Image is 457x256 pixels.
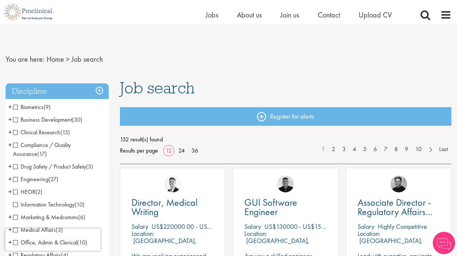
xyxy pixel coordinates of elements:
span: Engineering [13,175,48,183]
span: GUI Software Engineer [244,196,297,218]
p: US$220000.00 - US$250000.00 per annum + Highly Competitive Salary [152,222,344,231]
a: 6 [370,145,381,154]
img: George Watson [164,176,181,192]
span: HEOR [13,188,42,196]
a: 1 [318,145,329,154]
a: 3 [339,145,349,154]
span: Location: [358,229,380,238]
span: + [8,127,12,138]
a: 10 [412,145,425,154]
a: 4 [349,145,360,154]
span: Associate Director - Regulatory Affairs Consultant [358,196,432,227]
a: Jobs [206,10,218,20]
span: > [66,54,70,64]
a: Register for alerts [120,107,451,126]
a: About us [237,10,262,20]
span: (3) [86,163,93,170]
span: Drug Safety / Product Safety [13,163,93,170]
span: Clinical Research [13,128,70,136]
h3: Discipline [6,83,109,99]
span: (17) [37,150,47,158]
span: (10) [74,201,85,208]
span: Medical Affairs [13,226,63,234]
span: + [8,101,12,112]
span: Information Technology [13,201,74,208]
span: Location: [131,229,154,238]
span: (6) [78,213,85,221]
a: 2 [328,145,339,154]
span: HEOR [13,188,35,196]
span: Job search [120,78,195,98]
span: + [8,224,12,235]
span: Salary [131,222,148,231]
span: Drug Safety / Product Safety [13,163,86,170]
span: Salary [358,222,374,231]
a: GUI Software Engineer [244,198,327,217]
span: + [8,161,12,172]
img: Peter Duvall [390,176,407,192]
a: 5 [359,145,370,154]
a: 9 [401,145,412,154]
span: + [8,139,12,150]
p: [GEOGRAPHIC_DATA], [GEOGRAPHIC_DATA] [244,236,310,252]
a: Associate Director - Regulatory Affairs Consultant [358,198,440,217]
span: (3) [56,226,63,234]
a: Contact [318,10,340,20]
span: Results per page [120,145,158,156]
a: Upload CV [359,10,392,20]
span: Job search [72,54,103,64]
img: Christian Andersen [277,176,294,192]
a: 8 [391,145,402,154]
span: (2) [35,188,42,196]
img: Chatbot [433,232,455,254]
span: Compliance / Quality Assurance [13,141,71,158]
span: 152 result(s) found [120,134,451,145]
span: Business Development [13,116,72,124]
span: Director, Medical Writing [131,196,197,218]
a: 24 [176,147,187,154]
span: Information Technology [13,201,85,208]
span: (9) [44,103,51,111]
iframe: reCAPTCHA [5,228,101,251]
a: 36 [189,147,201,154]
span: (15) [60,128,70,136]
span: + [8,114,12,125]
a: Director, Medical Writing [131,198,214,217]
p: Highly Competitive [378,222,427,231]
span: Business Development [13,116,82,124]
a: Join us [280,10,299,20]
span: Biometrics [13,103,51,111]
a: 12 [163,147,174,154]
span: (30) [72,116,82,124]
span: (27) [48,175,58,183]
span: Engineering [13,175,58,183]
a: Last [435,145,451,154]
span: + [8,173,12,185]
span: Clinical Research [13,128,60,136]
span: Marketing & Medcomms [13,213,85,221]
span: + [8,211,12,223]
span: Medical Affairs [13,226,56,234]
span: Biometrics [13,103,44,111]
a: breadcrumb link [47,54,64,64]
p: [GEOGRAPHIC_DATA], [GEOGRAPHIC_DATA] [131,236,197,252]
span: You are here: [6,54,45,64]
span: Marketing & Medcomms [13,213,78,221]
a: 7 [380,145,391,154]
p: [GEOGRAPHIC_DATA], [GEOGRAPHIC_DATA] [358,236,423,252]
span: Salary [244,222,261,231]
p: US$130000 - US$150000 per annum [264,222,364,231]
span: + [8,186,12,197]
span: Location: [244,229,267,238]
